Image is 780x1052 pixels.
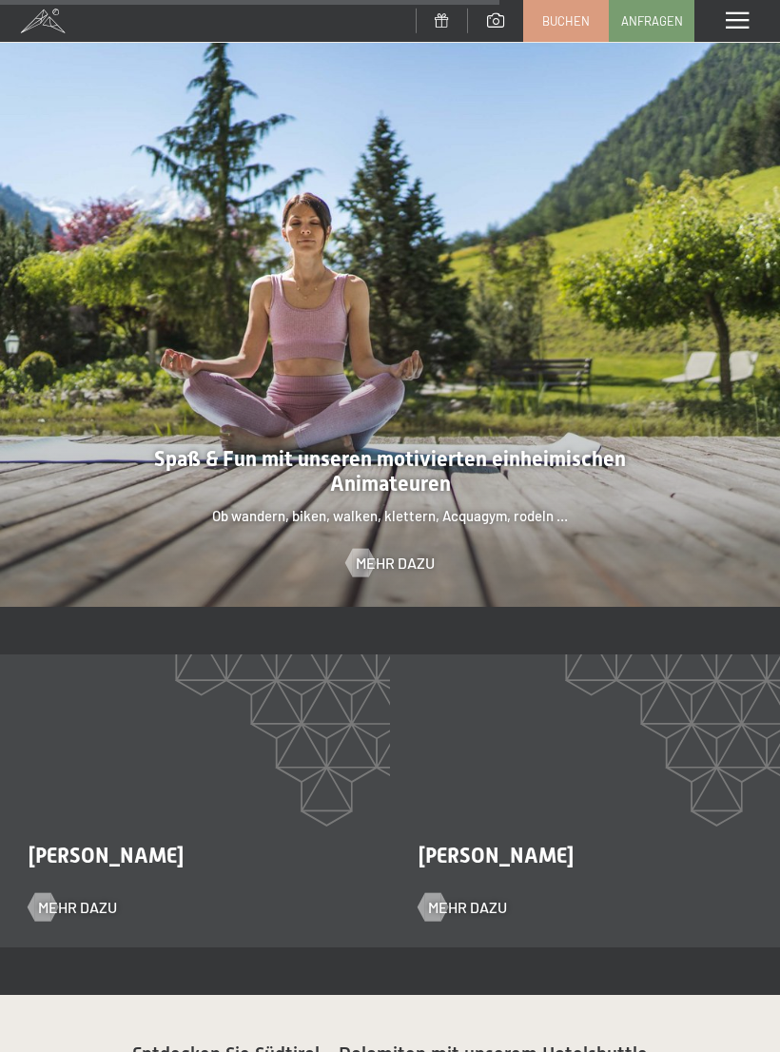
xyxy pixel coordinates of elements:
span: [PERSON_NAME] [419,844,574,867]
a: Buchen [524,1,608,41]
span: Mehr dazu [356,553,435,574]
span: [PERSON_NAME] [29,844,184,867]
a: Anfragen [610,1,693,41]
span: Mehr dazu [428,897,507,918]
span: Buchen [542,12,590,29]
span: Mehr dazu [38,897,117,918]
span: Anfragen [621,12,683,29]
